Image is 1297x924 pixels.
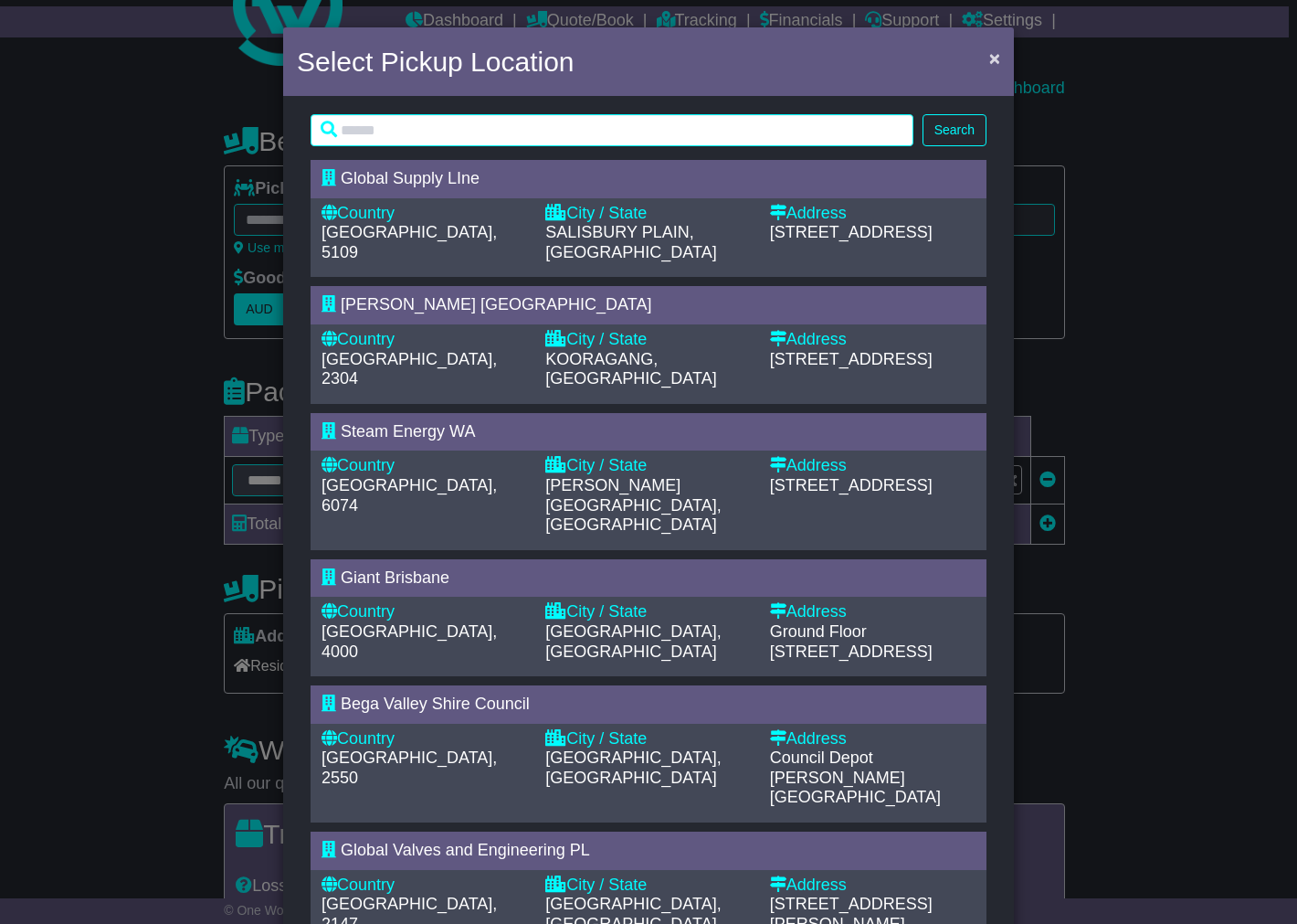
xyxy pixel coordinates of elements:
span: [GEOGRAPHIC_DATA], 5109 [322,223,497,261]
span: [GEOGRAPHIC_DATA], [GEOGRAPHIC_DATA] [545,622,721,661]
span: [GEOGRAPHIC_DATA], 4000 [322,622,497,661]
div: Country [322,456,527,476]
span: [STREET_ADDRESS] [770,223,933,241]
div: City / State [545,602,751,622]
div: Address [770,204,975,224]
span: Global Valves and Engineering PL [341,841,590,859]
span: Global Supply LIne [341,169,480,187]
div: Country [322,602,527,622]
div: Country [322,204,527,224]
span: Steam Energy WA [341,422,475,441]
span: [STREET_ADDRESS] [770,476,933,494]
span: Bega Valley Shire Council [341,695,530,713]
span: SALISBURY PLAIN, [GEOGRAPHIC_DATA] [545,223,716,261]
span: Giant Brisbane [341,568,449,587]
div: City / State [545,876,751,896]
span: [PERSON_NAME][GEOGRAPHIC_DATA], [GEOGRAPHIC_DATA] [545,476,721,534]
h4: Select Pickup Location [297,41,575,82]
div: Country [322,330,527,350]
span: [STREET_ADDRESS] [770,643,933,661]
div: Country [322,876,527,896]
span: [PERSON_NAME] [GEOGRAPHIC_DATA] [341,295,651,313]
span: Ground Floor [770,622,867,641]
span: [GEOGRAPHIC_DATA], [GEOGRAPHIC_DATA] [545,749,721,787]
div: Address [770,602,975,622]
div: Address [770,330,975,350]
span: KOORAGANG, [GEOGRAPHIC_DATA] [545,350,716,388]
span: Council Depot [770,749,873,767]
div: Country [322,729,527,749]
div: City / State [545,330,751,350]
div: City / State [545,729,751,749]
div: Address [770,876,975,896]
div: City / State [545,204,751,224]
button: Close [980,39,1009,77]
span: [PERSON_NAME][GEOGRAPHIC_DATA] [770,769,941,807]
span: [GEOGRAPHIC_DATA], 2550 [322,749,497,787]
span: [GEOGRAPHIC_DATA], 6074 [322,476,497,515]
div: Address [770,729,975,749]
span: [STREET_ADDRESS] [770,350,933,368]
div: City / State [545,456,751,476]
span: × [989,48,1000,69]
span: [GEOGRAPHIC_DATA], 2304 [322,350,497,388]
button: Search [923,114,986,146]
div: Address [770,456,975,476]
